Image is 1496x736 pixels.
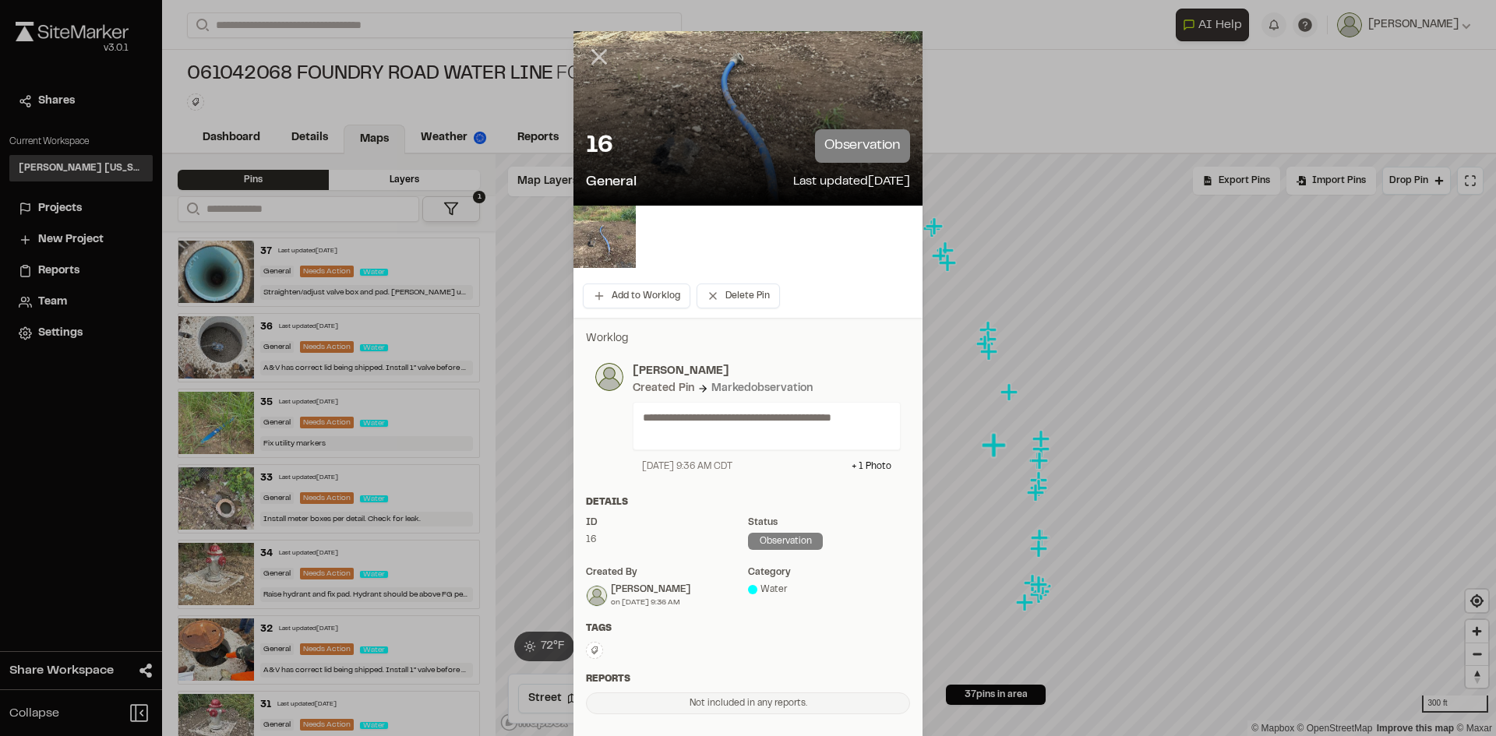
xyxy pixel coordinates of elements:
p: Worklog [586,330,910,347]
div: Marked observation [711,380,813,397]
button: Delete Pin [697,283,780,308]
div: 16 [586,533,748,547]
div: Not included in any reports. [586,692,910,714]
p: [PERSON_NAME] [633,363,901,380]
p: Last updated [DATE] [793,172,910,193]
div: [DATE] 9:36 AM CDT [642,460,732,474]
div: on [DATE] 9:36 AM [611,597,690,608]
img: photo [595,363,623,391]
div: observation [748,533,823,550]
div: ID [586,516,748,530]
div: Reports [586,672,910,686]
img: Matthew Ontiveros [587,586,607,606]
div: Status [748,516,910,530]
p: 16 [586,131,612,162]
p: General [586,172,637,193]
button: Edit Tags [586,642,603,659]
div: Details [586,495,910,509]
div: category [748,565,910,579]
p: observation [815,129,910,163]
div: Created Pin [633,380,694,397]
button: Add to Worklog [583,283,690,308]
div: Water [748,583,910,597]
div: Created by [586,565,748,579]
div: + 1 Photo [852,460,891,474]
div: Tags [586,622,910,636]
div: [PERSON_NAME] [611,583,690,597]
img: file [573,206,636,268]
